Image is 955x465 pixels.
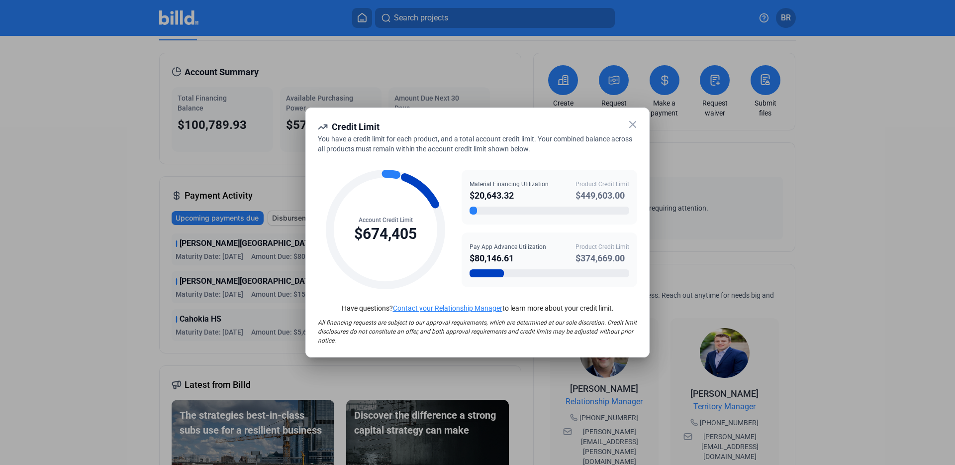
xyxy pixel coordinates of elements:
[575,180,629,189] div: Product Credit Limit
[318,135,632,153] span: You have a credit limit for each product, and a total account credit limit. Your combined balance...
[470,180,549,189] div: Material Financing Utilization
[332,121,380,132] span: Credit Limit
[470,189,549,203] div: $20,643.32
[354,225,417,243] div: $674,405
[393,304,502,312] a: Contact your Relationship Manager
[470,251,546,265] div: $80,146.61
[575,242,629,251] div: Product Credit Limit
[342,304,614,312] span: Have questions? to learn more about your credit limit.
[318,319,637,344] span: All financing requests are subject to our approval requirements, which are determined at our sole...
[575,189,629,203] div: $449,603.00
[354,216,417,225] div: Account Credit Limit
[575,251,629,265] div: $374,669.00
[470,242,546,251] div: Pay App Advance Utilization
